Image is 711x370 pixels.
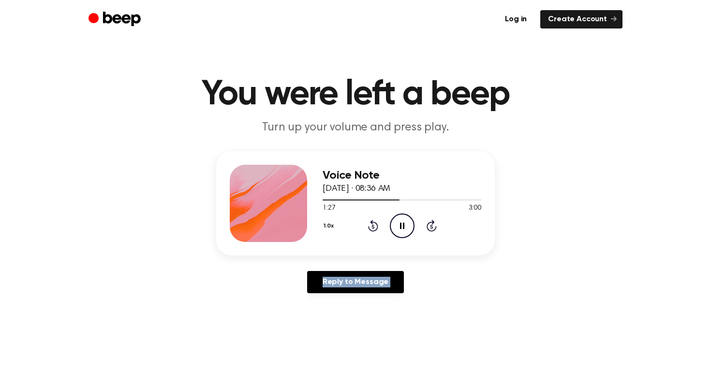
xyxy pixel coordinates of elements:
p: Turn up your volume and press play. [170,120,541,136]
span: [DATE] · 08:36 AM [323,185,390,193]
a: Beep [89,10,143,29]
h1: You were left a beep [108,77,603,112]
span: 1:27 [323,203,335,213]
a: Create Account [540,10,622,28]
h3: Voice Note [323,169,481,182]
a: Log in [497,10,534,28]
button: 1.0x [323,218,338,234]
a: Reply to Message [307,271,404,293]
span: 3:00 [469,203,481,213]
